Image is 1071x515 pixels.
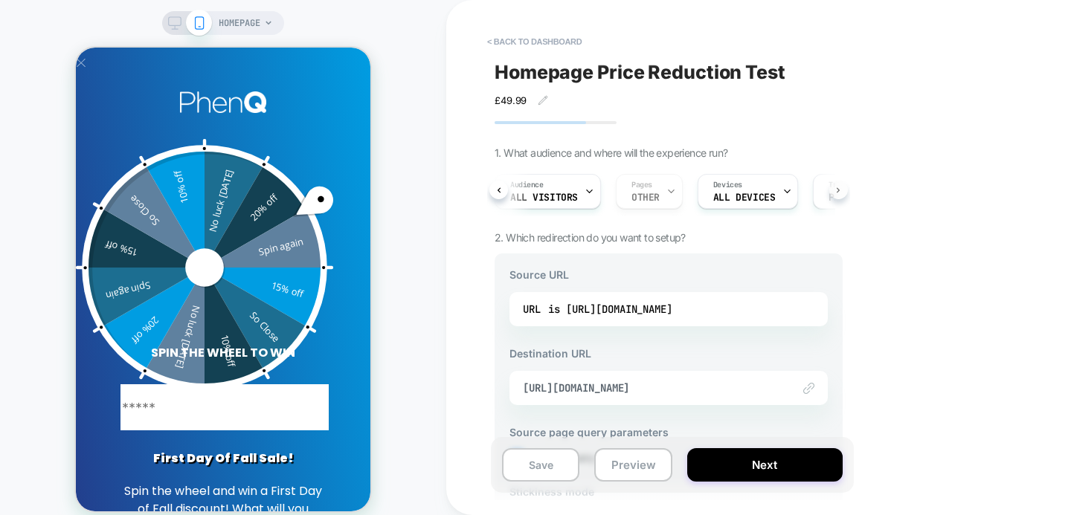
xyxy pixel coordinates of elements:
span: 2. Which redirection do you want to setup? [495,231,686,244]
div: URL [523,298,814,320]
span: All Visitors [510,192,578,203]
div: is [URL][DOMAIN_NAME] [548,298,672,320]
span: Homepage Price Reduction Test [495,61,785,83]
span: £49.99 [495,94,527,106]
button: Next [687,448,843,482]
span: Audience [510,180,544,190]
button: < back to dashboard [480,30,589,54]
span: 1. What audience and where will the experience run? [495,146,727,159]
span: Devices [713,180,742,190]
span: Trigger [829,180,858,190]
h3: Destination URL [509,347,828,360]
h3: Source page query parameters [509,426,828,438]
h3: Source URL [509,268,828,281]
button: Preview [594,448,672,482]
span: [URL][DOMAIN_NAME] [523,381,777,395]
span: Page Load [829,192,879,203]
span: HOMEPAGE [219,11,260,35]
img: edit [803,383,814,394]
button: Save [502,448,579,482]
span: ALL DEVICES [713,192,775,203]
